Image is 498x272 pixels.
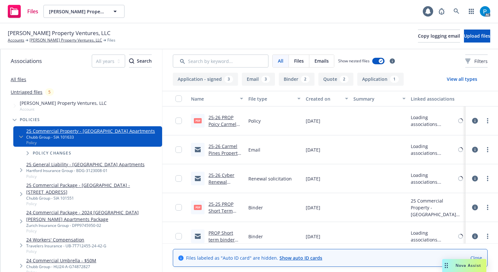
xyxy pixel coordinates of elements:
a: PROP Short term binder and invoice received .msg [208,230,239,256]
span: pdf [194,118,202,123]
button: Email [242,73,275,86]
span: Binder [248,204,263,211]
span: Renewal solicitation [248,175,292,182]
span: Filters [465,58,488,65]
button: Upload files [464,30,490,43]
span: Show nested files [338,58,370,64]
button: Binder [279,73,314,86]
a: 24 Commercial Umbrella - $50M [26,257,96,264]
button: Copy logging email [418,30,460,43]
span: Policy changes [33,151,71,155]
span: Nova Assist [456,263,481,268]
span: Policies [20,118,40,122]
span: All [278,57,283,64]
a: [PERSON_NAME] Property Ventures, LLC [30,37,102,43]
span: [PERSON_NAME] Property Ventures, LLC [49,8,105,15]
div: 2 [301,76,310,83]
a: Show auto ID cards [279,255,322,261]
button: Name [188,91,246,106]
a: more [484,117,492,125]
a: Switch app [465,5,478,18]
span: [DATE] [306,117,320,124]
a: 25 General Liability - [GEOGRAPHIC_DATA] Apartments [26,161,145,168]
input: Search by keyword... [173,55,268,68]
input: Toggle Row Selected [175,146,182,153]
button: Created on [303,91,351,106]
button: File type [246,91,303,106]
span: Upload files [464,33,490,39]
div: Name [191,95,236,102]
a: 24 Commercial Package - 2024 [GEOGRAPHIC_DATA][PERSON_NAME] Apartments Package [26,209,160,223]
span: Policy [26,228,160,234]
button: View all types [436,73,488,86]
div: 2 [340,76,349,83]
a: Close [470,254,482,261]
a: 24 Workers' Compensation [26,236,106,243]
a: Report a Bug [435,5,448,18]
div: Search [129,55,152,67]
input: Toggle Row Selected [175,175,182,182]
div: 25 Commercial Property - [GEOGRAPHIC_DATA] Apartments [411,197,463,218]
a: 25-25 PROP Short Term Binder .pdf [208,201,233,221]
a: All files [11,76,26,82]
span: Files [294,57,304,64]
div: 3 [224,76,233,83]
svg: Search [129,58,134,64]
div: Drag to move [442,259,450,272]
input: Toggle Row Selected [175,204,182,211]
input: Select all [175,95,182,102]
div: Zurich Insurance Group - DPP9745950-02 [26,223,160,228]
span: Files [27,9,38,14]
button: Linked associations [408,91,466,106]
div: File type [248,95,293,102]
a: Search [450,5,463,18]
button: Quote [318,73,353,86]
button: Application - signed [173,73,238,86]
a: more [484,175,492,182]
a: 25-26 Carmel Pines Property policy received from Wholesaler .msg [208,143,241,183]
span: Emails [314,57,329,64]
a: 25-26 Cyber Renewal Solicitation from Amwins [208,172,237,199]
div: Created on [306,95,341,102]
span: Account [20,106,107,112]
span: [PERSON_NAME] Property Ventures, LLC [20,100,107,106]
div: Chubb Group - HLI24-A-G74872827 [26,264,96,269]
img: photo [480,6,490,17]
span: Copy logging email [418,33,460,39]
span: Binder [248,233,263,240]
span: Email [248,146,260,153]
a: 25-26 PROP Poicy Carmel Pines .pdf [208,114,236,134]
button: Application [357,73,404,86]
button: Nova Assist [442,259,486,272]
button: SearchSearch [129,55,152,68]
div: Hartford Insurance Group - BDG-3123008-01 [26,168,145,173]
span: Policy [26,174,145,179]
div: Chubb Group - SIA 101551 [26,195,160,201]
span: [DATE] [306,204,320,211]
span: Associations [11,57,42,65]
span: pdf [194,205,202,210]
span: [DATE] [306,146,320,153]
div: Summary [353,95,398,102]
a: 25 Commercial Package - [GEOGRAPHIC_DATA] - [STREET_ADDRESS] [26,182,160,195]
input: Toggle Row Selected [175,233,182,240]
a: more [484,146,492,154]
a: more [484,232,492,240]
div: 3 [261,76,270,83]
span: [PERSON_NAME] Property Ventures, LLC [8,29,111,37]
span: Policy [26,140,155,145]
div: Travelers Insurance - UB-7T712455-24-42-G [26,243,106,249]
div: 1 [390,76,399,83]
span: Files [107,37,115,43]
a: Files [5,2,41,20]
span: Policy [26,201,160,206]
span: [DATE] [306,233,320,240]
div: Chubb Group - SIA 101633 [26,134,155,140]
a: 25 Commercial Property - [GEOGRAPHIC_DATA] Apartments [26,128,155,134]
button: [PERSON_NAME] Property Ventures, LLC [43,5,124,18]
a: Untriaged files [11,89,42,95]
span: Files labeled as "Auto ID card" are hidden. [186,254,322,261]
input: Toggle Row Selected [175,117,182,124]
button: Summary [351,91,408,106]
div: Loading associations... [411,143,457,156]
